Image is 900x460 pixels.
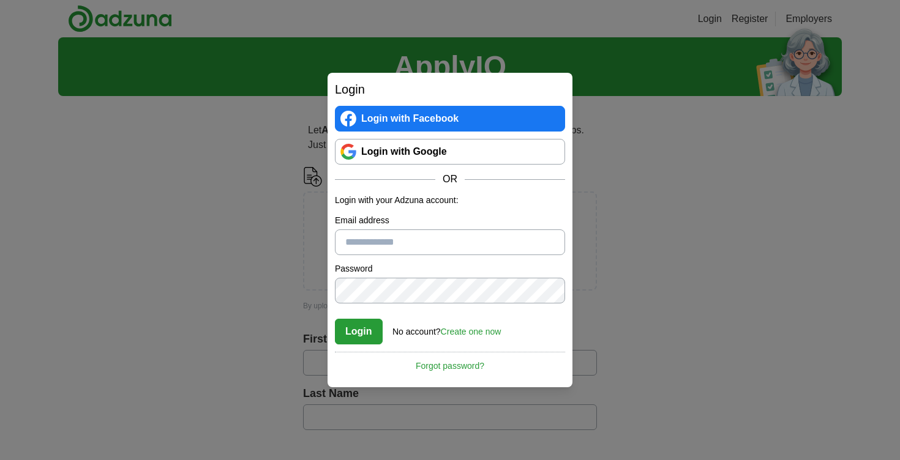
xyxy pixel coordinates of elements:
a: Login with Google [335,139,565,165]
a: Login with Facebook [335,106,565,132]
p: Login with your Adzuna account: [335,194,565,207]
label: Email address [335,214,565,227]
div: No account? [392,318,501,338]
a: Create one now [441,327,501,336]
a: Forgot password? [335,352,565,373]
h2: Login [335,80,565,98]
span: OR [435,172,465,187]
button: Login [335,319,383,344]
label: Password [335,262,565,275]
